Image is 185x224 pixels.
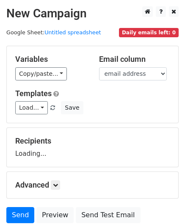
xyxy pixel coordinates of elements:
[6,6,179,21] h2: New Campaign
[76,207,140,223] a: Send Test Email
[15,55,86,64] h5: Variables
[15,180,170,190] h5: Advanced
[44,29,101,36] a: Untitled spreadsheet
[15,89,52,98] a: Templates
[119,29,179,36] a: Daily emails left: 0
[119,28,179,37] span: Daily emails left: 0
[6,207,34,223] a: Send
[6,29,101,36] small: Google Sheet:
[36,207,74,223] a: Preview
[15,67,67,80] a: Copy/paste...
[61,101,83,114] button: Save
[15,136,170,158] div: Loading...
[15,101,48,114] a: Load...
[99,55,170,64] h5: Email column
[15,136,170,146] h5: Recipients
